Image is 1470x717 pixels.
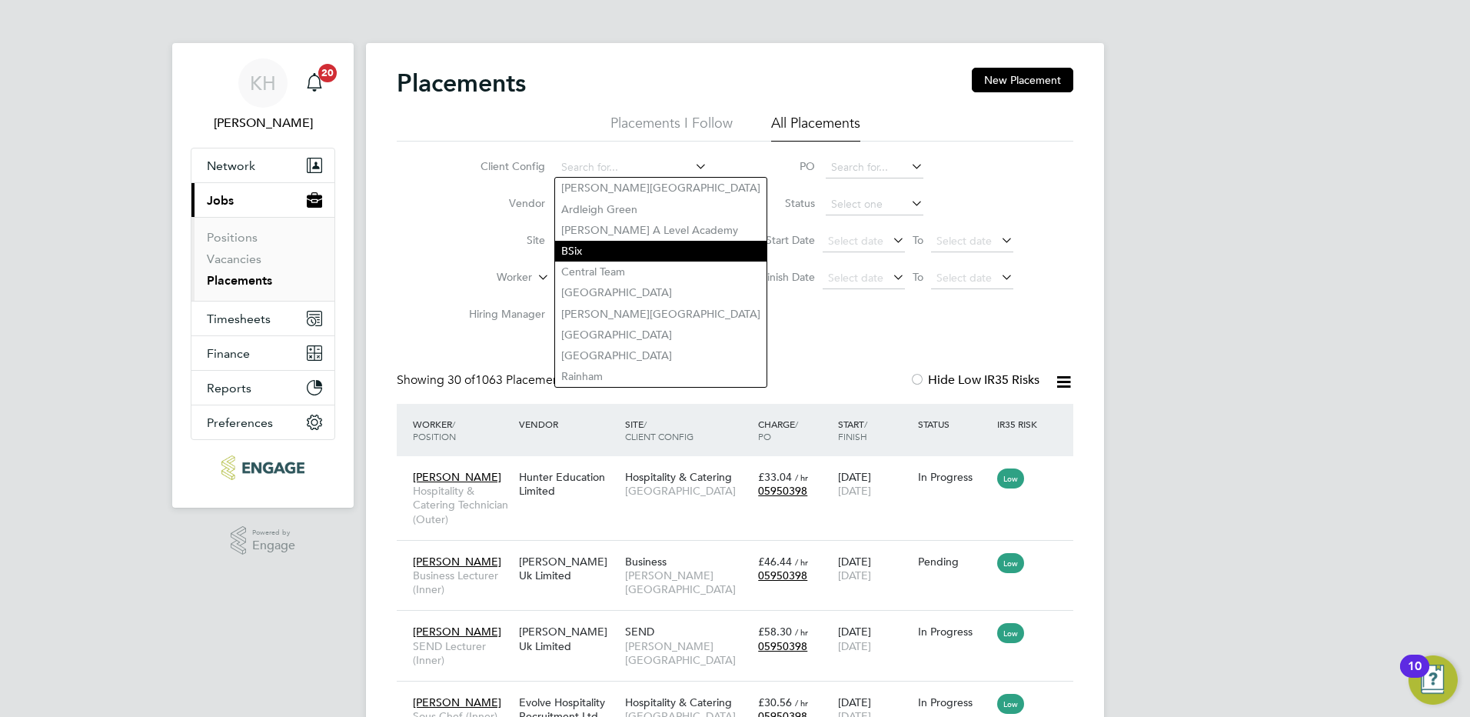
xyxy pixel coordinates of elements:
div: IR35 Risk [993,410,1046,438]
div: [PERSON_NAME] Uk Limited [515,617,621,660]
span: Jobs [207,193,234,208]
span: Business [625,555,667,569]
span: 30 of [447,372,475,388]
span: / PO [758,418,798,442]
label: Finish Date [746,270,815,284]
span: [PERSON_NAME] [413,470,501,484]
span: / hr [795,697,808,709]
span: £30.56 [758,695,792,709]
span: [GEOGRAPHIC_DATA] [625,484,750,498]
span: [PERSON_NAME] [413,625,501,639]
a: 20 [299,58,330,108]
a: Placements [207,273,272,288]
a: Positions [207,230,258,245]
a: [PERSON_NAME]Business Lecturer (Inner)[PERSON_NAME] Uk LimitedBusiness[PERSON_NAME][GEOGRAPHIC_DA... [409,546,1073,559]
button: Finance [191,336,334,370]
span: Hospitality & Catering [625,695,732,709]
li: [PERSON_NAME][GEOGRAPHIC_DATA] [555,304,767,325]
div: [PERSON_NAME] Uk Limited [515,547,621,590]
span: Business Lecturer (Inner) [413,569,511,596]
span: [PERSON_NAME][GEOGRAPHIC_DATA] [625,569,750,596]
span: / hr [795,556,808,568]
span: Low [997,553,1024,573]
span: £33.04 [758,470,792,484]
nav: Main navigation [172,43,354,508]
li: [GEOGRAPHIC_DATA] [555,345,767,366]
li: BSix [555,241,767,262]
span: £58.30 [758,625,792,639]
label: Vendor [457,196,545,210]
h2: Placements [397,68,526,98]
span: £46.44 [758,555,792,569]
span: Select date [828,271,883,285]
div: Showing [397,372,572,389]
input: Select one [826,194,923,215]
a: Go to home page [191,455,335,480]
span: [PERSON_NAME] [413,695,501,709]
span: KH [250,73,276,93]
button: Reports [191,371,334,405]
li: Central Team [555,262,767,282]
span: / Position [413,418,456,442]
span: Network [207,158,255,173]
span: To [908,230,928,250]
div: [DATE] [834,547,914,590]
span: [PERSON_NAME][GEOGRAPHIC_DATA] [625,639,750,667]
div: Start [834,410,914,450]
span: / Client Config [625,418,693,442]
div: Vendor [515,410,621,438]
span: 05950398 [758,639,807,653]
a: Vacancies [207,252,261,266]
div: Jobs [191,217,334,301]
span: SEND Lecturer (Inner) [413,639,511,667]
a: [PERSON_NAME]SEND Lecturer (Inner)[PERSON_NAME] Uk LimitedSEND[PERSON_NAME][GEOGRAPHIC_DATA]£58.3... [409,616,1073,629]
div: [DATE] [834,617,914,660]
a: Powered byEngage [231,526,296,555]
button: New Placement [972,68,1073,92]
div: 10 [1408,666,1422,686]
span: [DATE] [838,569,871,582]
button: Jobs [191,183,334,217]
span: Finance [207,346,250,361]
li: [PERSON_NAME] A Level Academy [555,220,767,241]
button: Timesheets [191,302,334,335]
div: In Progress [918,625,990,639]
a: [PERSON_NAME]Sous Chef (Inner)Evolve Hospitality Recruitment LtdHospitality & Catering[GEOGRAPHIC... [409,687,1073,700]
img: ncclondon-logo-retina.png [221,455,304,480]
div: Status [914,410,994,438]
li: Rainham [555,366,767,387]
div: Pending [918,555,990,569]
span: Select date [936,271,992,285]
span: Kirsty Hanmore [191,114,335,132]
span: Engage [252,539,295,552]
li: [PERSON_NAME][GEOGRAPHIC_DATA] [555,178,767,198]
div: [DATE] [834,462,914,505]
span: Powered by [252,526,295,539]
label: PO [746,159,815,173]
span: Low [997,694,1024,714]
span: [PERSON_NAME] [413,555,501,569]
li: All Placements [771,114,860,142]
label: Hide Low IR35 Risks [910,372,1039,388]
label: Client Config [457,159,545,173]
div: In Progress [918,695,990,709]
span: / hr [795,472,808,483]
span: Low [997,469,1024,489]
span: To [908,267,928,287]
span: Select date [936,234,992,248]
span: 1063 Placements [447,372,569,388]
label: Status [746,196,815,210]
span: 05950398 [758,484,807,498]
span: 05950398 [758,569,807,582]
li: [GEOGRAPHIC_DATA] [555,282,767,303]
input: Search for... [826,157,923,178]
div: In Progress [918,470,990,484]
span: Preferences [207,415,273,430]
label: Site [457,233,545,247]
div: Site [621,410,754,450]
label: Worker [444,270,532,285]
input: Search for... [556,157,707,178]
span: 20 [318,64,337,82]
span: Hospitality & Catering Technician (Outer) [413,484,511,526]
li: Ardleigh Green [555,199,767,220]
